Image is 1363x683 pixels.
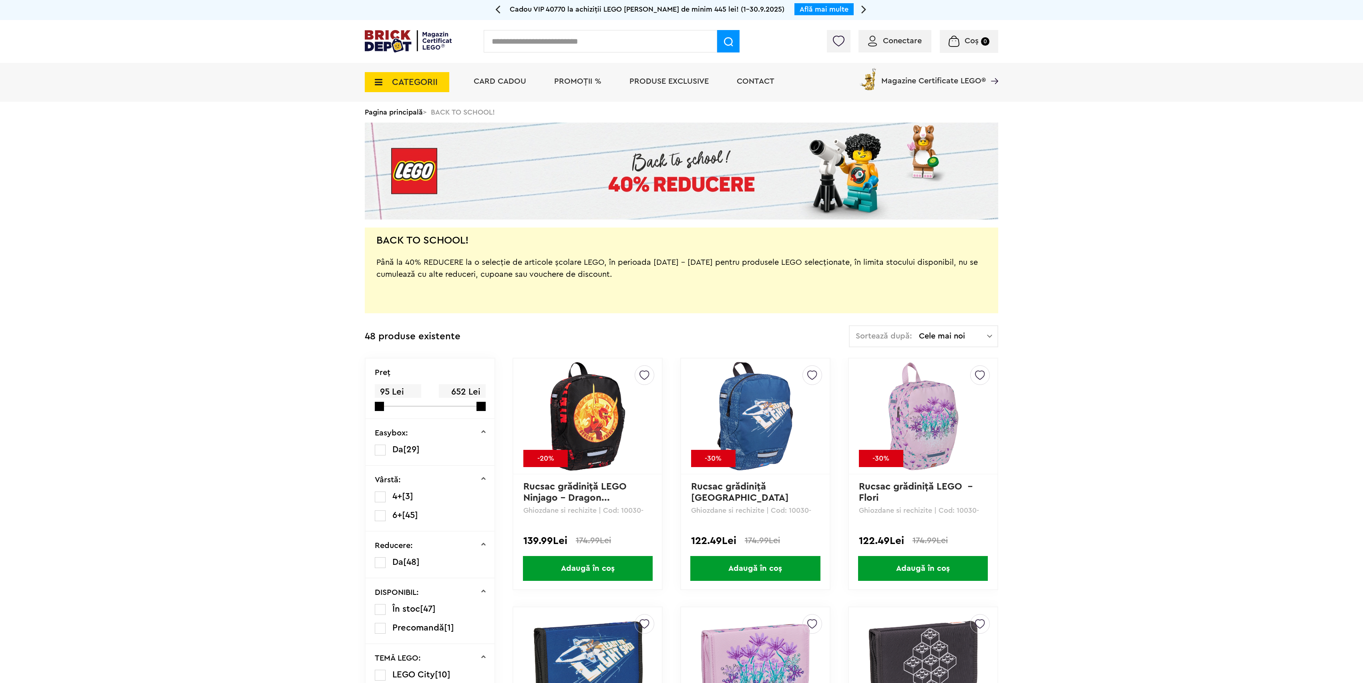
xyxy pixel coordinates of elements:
span: 174.99Lei [576,536,611,545]
img: Rucsac grădiniţă LEGO CITY [699,360,811,472]
span: Cele mai noi [919,332,987,340]
div: -30% [691,450,736,467]
span: [10] [435,670,450,679]
span: [29] [403,445,420,454]
span: Precomandă [392,623,444,632]
img: Rucsac grădiniţă LEGO Ninjago - Dragon Energy [532,360,644,472]
h2: BACK TO SCHOOL! [376,236,468,244]
a: Rucsac grădiniţă [GEOGRAPHIC_DATA] [691,482,789,503]
span: 4+ [392,492,402,501]
a: Contact [737,77,774,85]
span: Da [392,558,403,566]
a: Adaugă în coș [681,556,830,581]
span: [3] [402,492,413,501]
img: Rucsac grădiniţă LEGO - Flori [867,360,979,472]
p: Ghiozdane si rechizite | Cod: 10030-2505 [691,507,820,514]
a: Rucsac grădiniţă LEGO Ninjago - Dragon... [523,482,629,503]
span: 174.99Lei [745,536,780,545]
span: Adaugă în coș [690,556,820,581]
span: [48] [403,558,420,566]
span: 652 Lei [439,384,485,400]
span: Sortează după: [856,332,912,340]
span: 139.99Lei [523,536,567,546]
a: Conectare [868,37,922,45]
p: TEMĂ LEGO: [375,654,421,662]
p: Ghiozdane si rechizite | Cod: 10030-2502 [523,507,652,514]
span: [1] [444,623,454,632]
div: -20% [523,450,568,467]
a: Rucsac grădiniţă LEGO - Flori [859,482,975,503]
img: Landing page banner [365,123,998,220]
span: 6+ [392,511,402,520]
small: 0 [981,37,989,46]
span: [45] [402,511,418,520]
a: Produse exclusive [629,77,709,85]
a: Adaugă în coș [513,556,662,581]
p: Ghiozdane si rechizite | Cod: 10030-2506 [859,507,987,514]
div: > BACK TO SCHOOL! [365,102,998,123]
span: LEGO City [392,670,435,679]
span: Adaugă în coș [523,556,653,581]
p: Preţ [375,369,390,377]
span: În stoc [392,604,420,613]
a: Magazine Certificate LEGO® [986,66,998,75]
a: Card Cadou [474,77,526,85]
p: Vârstă: [375,476,401,484]
div: 48 produse existente [365,325,460,348]
span: Coș [965,37,979,45]
span: CATEGORII [392,78,438,87]
p: Reducere: [375,542,413,550]
span: 95 Lei [375,384,421,400]
span: Magazine Certificate LEGO® [881,66,986,85]
a: PROMOȚII % [554,77,601,85]
span: 122.49Lei [859,536,904,546]
p: Easybox: [375,429,408,437]
div: Până la 40% REDUCERE la o selecție de articole școlare LEGO, în perioada [DATE] - [DATE] pentru p... [376,244,987,304]
span: Da [392,445,403,454]
a: Află mai multe [800,6,848,13]
span: 122.49Lei [691,536,736,546]
div: -30% [859,450,903,467]
span: 174.99Lei [913,536,948,545]
span: Cadou VIP 40770 la achiziții LEGO [PERSON_NAME] de minim 445 lei! (1-30.9.2025) [510,6,784,13]
p: DISPONIBIL: [375,588,419,596]
a: Pagina principală [365,109,423,116]
a: Adaugă în coș [849,556,997,581]
span: Conectare [883,37,922,45]
span: [47] [420,604,436,613]
span: Adaugă în coș [858,556,988,581]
